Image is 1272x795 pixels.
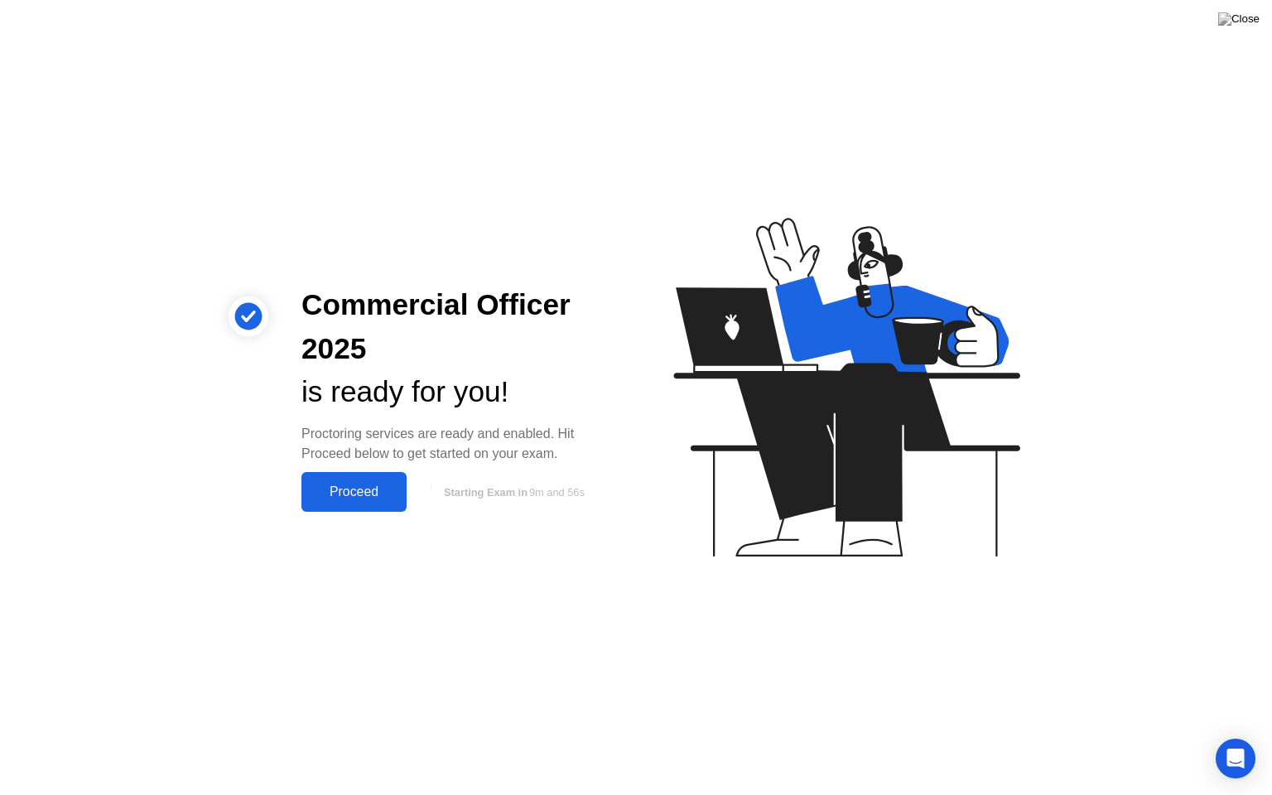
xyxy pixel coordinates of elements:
[301,472,407,512] button: Proceed
[1218,12,1260,26] img: Close
[306,484,402,499] div: Proceed
[301,283,609,371] div: Commercial Officer 2025
[529,486,585,499] span: 9m and 56s
[415,476,609,508] button: Starting Exam in9m and 56s
[301,424,609,464] div: Proctoring services are ready and enabled. Hit Proceed below to get started on your exam.
[1216,739,1255,778] div: Open Intercom Messenger
[301,370,609,414] div: is ready for you!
